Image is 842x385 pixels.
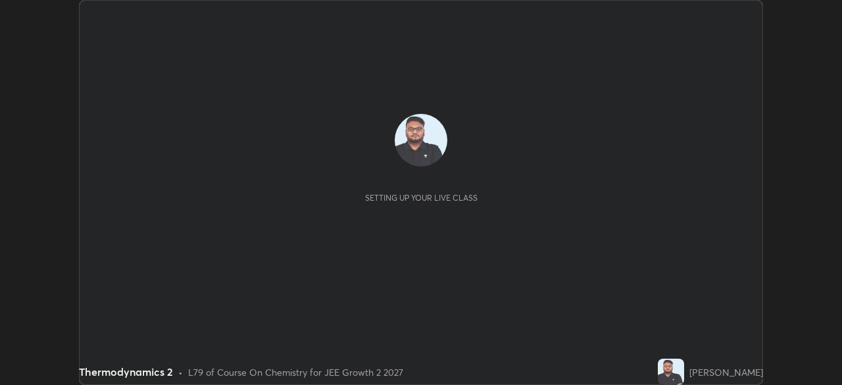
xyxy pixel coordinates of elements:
div: L79 of Course On Chemistry for JEE Growth 2 2027 [188,365,403,379]
div: [PERSON_NAME] [689,365,763,379]
div: • [178,365,183,379]
img: 482f76725520491caafb691467b04a1d.jpg [395,114,447,167]
div: Thermodynamics 2 [79,364,173,380]
img: 482f76725520491caafb691467b04a1d.jpg [658,359,684,385]
div: Setting up your live class [365,193,478,203]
